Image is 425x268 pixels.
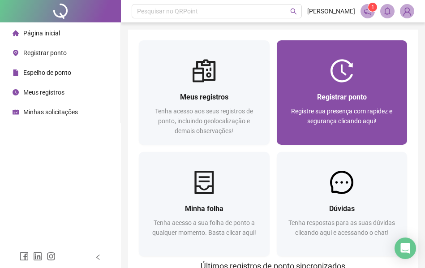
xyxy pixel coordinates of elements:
[13,69,19,76] span: file
[155,108,253,134] span: Tenha acesso aos seus registros de ponto, incluindo geolocalização e demais observações!
[277,40,408,145] a: Registrar pontoRegistre sua presença com rapidez e segurança clicando aqui!
[13,30,19,36] span: home
[180,93,228,101] span: Meus registros
[23,89,64,96] span: Meus registros
[185,204,223,213] span: Minha folha
[291,108,392,125] span: Registre sua presença com rapidez e segurança clicando aqui!
[13,89,19,95] span: clock-circle
[307,6,355,16] span: [PERSON_NAME]
[13,50,19,56] span: environment
[317,93,367,101] span: Registrar ponto
[20,252,29,261] span: facebook
[152,219,256,236] span: Tenha acesso a sua folha de ponto a qualquer momento. Basta clicar aqui!
[23,69,71,76] span: Espelho de ponto
[33,252,42,261] span: linkedin
[23,108,78,116] span: Minhas solicitações
[400,4,414,18] img: 86078
[47,252,56,261] span: instagram
[277,152,408,256] a: DúvidasTenha respostas para as suas dúvidas clicando aqui e acessando o chat!
[364,7,372,15] span: notification
[368,3,377,12] sup: 1
[139,40,270,145] a: Meus registrosTenha acesso aos seus registros de ponto, incluindo geolocalização e demais observa...
[329,204,355,213] span: Dúvidas
[23,30,60,37] span: Página inicial
[383,7,391,15] span: bell
[395,238,416,259] div: Open Intercom Messenger
[95,254,101,260] span: left
[13,109,19,115] span: schedule
[139,152,270,256] a: Minha folhaTenha acesso a sua folha de ponto a qualquer momento. Basta clicar aqui!
[371,4,374,10] span: 1
[290,8,297,15] span: search
[23,49,67,56] span: Registrar ponto
[288,219,395,236] span: Tenha respostas para as suas dúvidas clicando aqui e acessando o chat!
